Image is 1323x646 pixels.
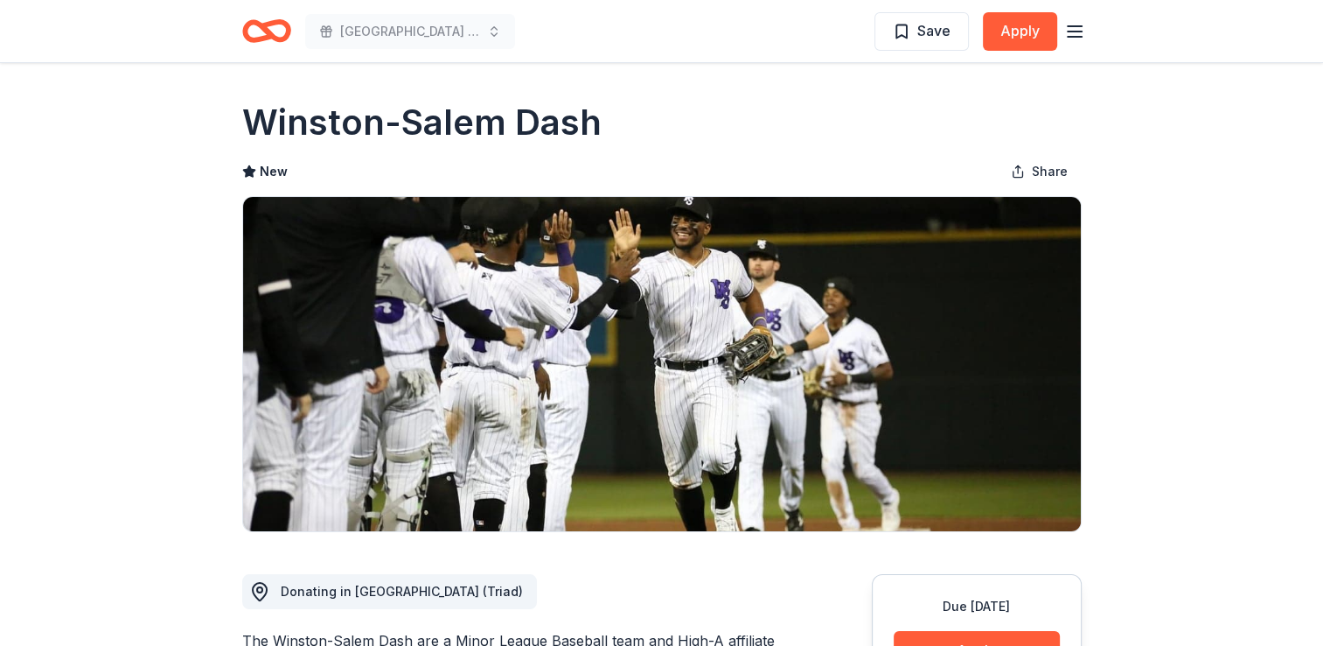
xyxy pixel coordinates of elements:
[340,21,480,42] span: [GEOGRAPHIC_DATA] PTO Spring Fundraiser Basket Raffle and Auction
[874,12,969,51] button: Save
[281,584,523,599] span: Donating in [GEOGRAPHIC_DATA] (Triad)
[894,596,1060,617] div: Due [DATE]
[305,14,515,49] button: [GEOGRAPHIC_DATA] PTO Spring Fundraiser Basket Raffle and Auction
[242,11,291,52] a: Home
[242,98,602,147] h1: Winston-Salem Dash
[1032,161,1068,182] span: Share
[983,12,1057,51] button: Apply
[243,197,1081,531] img: Image for Winston-Salem Dash
[917,19,950,42] span: Save
[260,161,288,182] span: New
[997,154,1082,189] button: Share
